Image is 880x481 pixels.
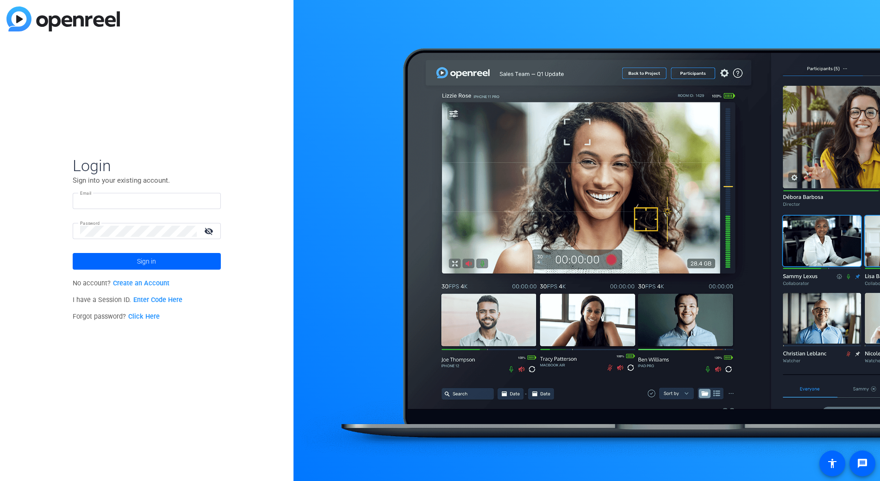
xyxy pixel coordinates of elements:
mat-icon: accessibility [827,458,838,469]
span: No account? [73,279,169,287]
mat-icon: message [857,458,868,469]
span: I have a Session ID. [73,296,182,304]
a: Enter Code Here [133,296,182,304]
a: Create an Account [113,279,169,287]
span: Forgot password? [73,313,160,321]
mat-icon: visibility_off [199,224,221,238]
span: Login [73,156,221,175]
p: Sign into your existing account. [73,175,221,185]
input: Enter Email Address [80,196,213,207]
a: Click Here [128,313,160,321]
button: Sign in [73,253,221,270]
span: Sign in [137,250,156,273]
img: blue-gradient.svg [6,6,120,31]
mat-label: Email [80,191,92,196]
mat-label: Password [80,221,100,226]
